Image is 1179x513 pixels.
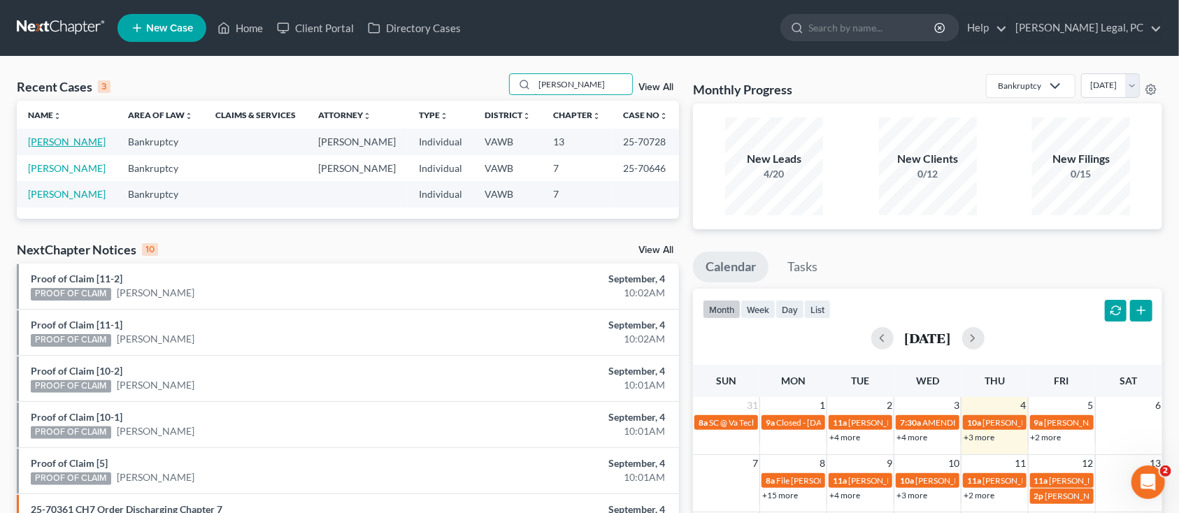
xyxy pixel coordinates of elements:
div: PROOF OF CLAIM [31,288,111,301]
button: day [776,300,804,319]
h3: Monthly Progress [693,81,792,98]
div: 0/15 [1032,167,1130,181]
a: [PERSON_NAME] [28,136,106,147]
a: Proof of Claim [10-1] [31,411,122,423]
td: Bankruptcy [117,155,204,181]
i: unfold_more [522,112,531,120]
a: Home [210,15,270,41]
a: [PERSON_NAME] [117,378,194,392]
a: +15 more [762,490,798,500]
span: Thu [985,375,1005,386]
div: 10:02AM [463,332,665,346]
span: SC @ Va Tech [709,417,757,428]
div: September, 4 [463,410,665,424]
div: September, 4 [463,456,665,470]
span: 5 [1087,397,1095,414]
span: 9 [885,455,894,472]
a: +4 more [829,432,860,442]
div: 10 [142,243,158,256]
a: Proof of Claim [11-1] [31,319,122,331]
td: 25-70728 [612,129,679,154]
span: 11a [1034,475,1048,486]
a: Area of Lawunfold_more [128,110,193,120]
td: Individual [408,155,473,181]
a: Case Nounfold_more [623,110,668,120]
td: 13 [542,129,612,154]
a: Proof of Claim [10-2] [31,365,122,377]
button: week [741,300,776,319]
a: [PERSON_NAME] [117,286,194,300]
span: Closed - [DATE] - Closed [776,417,864,428]
iframe: Intercom live chat [1131,465,1165,499]
span: 2p [1034,491,1044,501]
a: View All [638,245,673,255]
div: 4/20 [725,167,823,181]
td: Bankruptcy [117,181,204,207]
span: 31 [745,397,759,414]
span: 3 [952,397,961,414]
td: [PERSON_NAME] [307,129,407,154]
div: New Filings [1032,151,1130,167]
div: New Clients [879,151,977,167]
i: unfold_more [440,112,448,120]
a: Typeunfold_more [419,110,448,120]
span: 11 [1014,455,1028,472]
i: unfold_more [363,112,371,120]
span: Mon [781,375,806,386]
span: Fri [1055,375,1069,386]
div: 10:01AM [463,424,665,438]
a: +2 more [1031,432,1062,442]
button: list [804,300,831,319]
td: Individual [408,181,473,207]
a: Proof of Claim [5] [31,457,108,469]
span: 7:30a [900,417,921,428]
div: September, 4 [463,364,665,378]
h2: [DATE] [905,331,951,345]
a: Client Portal [270,15,361,41]
a: Chapterunfold_more [553,110,601,120]
td: 7 [542,155,612,181]
span: Tue [852,375,870,386]
a: Help [960,15,1007,41]
span: Wed [916,375,939,386]
td: Individual [408,129,473,154]
a: +3 more [896,490,927,500]
div: September, 4 [463,318,665,332]
span: 4 [1020,397,1028,414]
a: [PERSON_NAME] [28,162,106,174]
div: PROOF OF CLAIM [31,380,111,393]
a: Proof of Claim [11-2] [31,273,122,284]
a: [PERSON_NAME] [28,188,106,200]
td: VAWB [473,181,542,207]
div: September, 4 [463,272,665,286]
i: unfold_more [53,112,62,120]
span: 9a [1034,417,1043,428]
div: Bankruptcy [998,80,1041,92]
a: +4 more [896,432,927,442]
span: 10 [947,455,961,472]
div: 3 [98,80,110,93]
i: unfold_more [185,112,193,120]
a: Directory Cases [361,15,468,41]
button: month [703,300,741,319]
td: 7 [542,181,612,207]
div: PROOF OF CLAIM [31,426,111,439]
div: Recent Cases [17,78,110,95]
td: [PERSON_NAME] [307,155,407,181]
div: 10:01AM [463,378,665,392]
a: +4 more [829,490,860,500]
span: 8a [699,417,708,428]
a: View All [638,82,673,92]
span: Sun [717,375,737,386]
span: 2 [1160,465,1171,477]
a: [PERSON_NAME] Legal, PC [1008,15,1162,41]
td: VAWB [473,129,542,154]
div: 10:02AM [463,286,665,300]
a: [PERSON_NAME] [117,424,194,438]
span: 13 [1148,455,1162,472]
a: +2 more [964,490,994,500]
i: unfold_more [592,112,601,120]
span: Sat [1120,375,1138,386]
a: [PERSON_NAME] [117,332,194,346]
div: New Leads [725,151,823,167]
